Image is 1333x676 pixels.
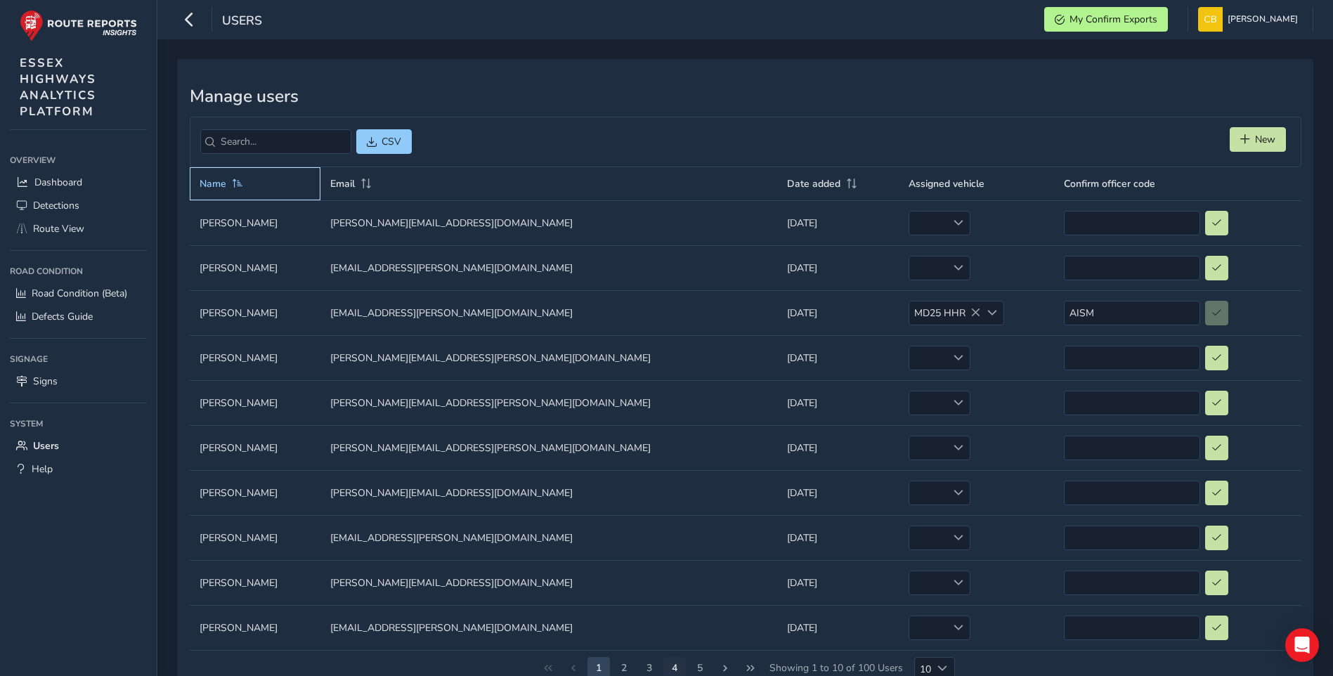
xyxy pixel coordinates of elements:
[320,470,777,515] td: [PERSON_NAME][EMAIL_ADDRESS][DOMAIN_NAME]
[32,287,127,300] span: Road Condition (Beta)
[909,177,984,190] span: Assigned vehicle
[10,370,147,393] a: Signs
[190,605,321,650] td: [PERSON_NAME]
[330,177,355,190] span: Email
[1044,7,1168,32] button: My Confirm Exports
[20,10,137,41] img: rr logo
[10,261,147,282] div: Road Condition
[320,200,777,245] td: [PERSON_NAME][EMAIL_ADDRESS][DOMAIN_NAME]
[200,177,226,190] span: Name
[320,335,777,380] td: [PERSON_NAME][EMAIL_ADDRESS][PERSON_NAME][DOMAIN_NAME]
[1285,628,1319,662] div: Open Intercom Messenger
[1069,13,1157,26] span: My Confirm Exports
[200,129,351,154] input: Search...
[10,194,147,217] a: Detections
[10,305,147,328] a: Defects Guide
[777,200,899,245] td: [DATE]
[32,310,93,323] span: Defects Guide
[777,335,899,380] td: [DATE]
[10,349,147,370] div: Signage
[10,171,147,194] a: Dashboard
[320,605,777,650] td: [EMAIL_ADDRESS][PERSON_NAME][DOMAIN_NAME]
[777,470,899,515] td: [DATE]
[1230,127,1286,152] button: New
[33,222,84,235] span: Route View
[10,457,147,481] a: Help
[190,380,321,425] td: [PERSON_NAME]
[356,129,412,154] button: CSV
[777,425,899,470] td: [DATE]
[777,245,899,290] td: [DATE]
[33,439,59,453] span: Users
[777,515,899,560] td: [DATE]
[10,282,147,305] a: Road Condition (Beta)
[33,199,79,212] span: Detections
[1198,7,1223,32] img: diamond-layout
[190,290,321,335] td: [PERSON_NAME]
[777,560,899,605] td: [DATE]
[909,301,980,325] span: MD25 HHR
[777,380,899,425] td: [DATE]
[320,560,777,605] td: [PERSON_NAME][EMAIL_ADDRESS][DOMAIN_NAME]
[382,135,401,148] span: CSV
[10,413,147,434] div: System
[320,380,777,425] td: [PERSON_NAME][EMAIL_ADDRESS][PERSON_NAME][DOMAIN_NAME]
[1255,133,1275,146] span: New
[320,245,777,290] td: [EMAIL_ADDRESS][PERSON_NAME][DOMAIN_NAME]
[190,560,321,605] td: [PERSON_NAME]
[1198,7,1303,32] button: [PERSON_NAME]
[33,375,58,388] span: Signs
[10,150,147,171] div: Overview
[20,55,96,119] span: ESSEX HIGHWAYS ANALYTICS PLATFORM
[777,290,899,335] td: [DATE]
[32,462,53,476] span: Help
[190,335,321,380] td: [PERSON_NAME]
[320,425,777,470] td: [PERSON_NAME][EMAIL_ADDRESS][PERSON_NAME][DOMAIN_NAME]
[10,434,147,457] a: Users
[190,470,321,515] td: [PERSON_NAME]
[190,245,321,290] td: [PERSON_NAME]
[34,176,82,189] span: Dashboard
[1228,7,1298,32] span: [PERSON_NAME]
[222,12,262,32] span: Users
[10,217,147,240] a: Route View
[190,200,321,245] td: [PERSON_NAME]
[787,177,840,190] span: Date added
[777,605,899,650] td: [DATE]
[320,515,777,560] td: [EMAIL_ADDRESS][PERSON_NAME][DOMAIN_NAME]
[1064,177,1155,190] span: Confirm officer code
[190,515,321,560] td: [PERSON_NAME]
[320,290,777,335] td: [EMAIL_ADDRESS][PERSON_NAME][DOMAIN_NAME]
[190,86,1301,107] h3: Manage users
[190,425,321,470] td: [PERSON_NAME]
